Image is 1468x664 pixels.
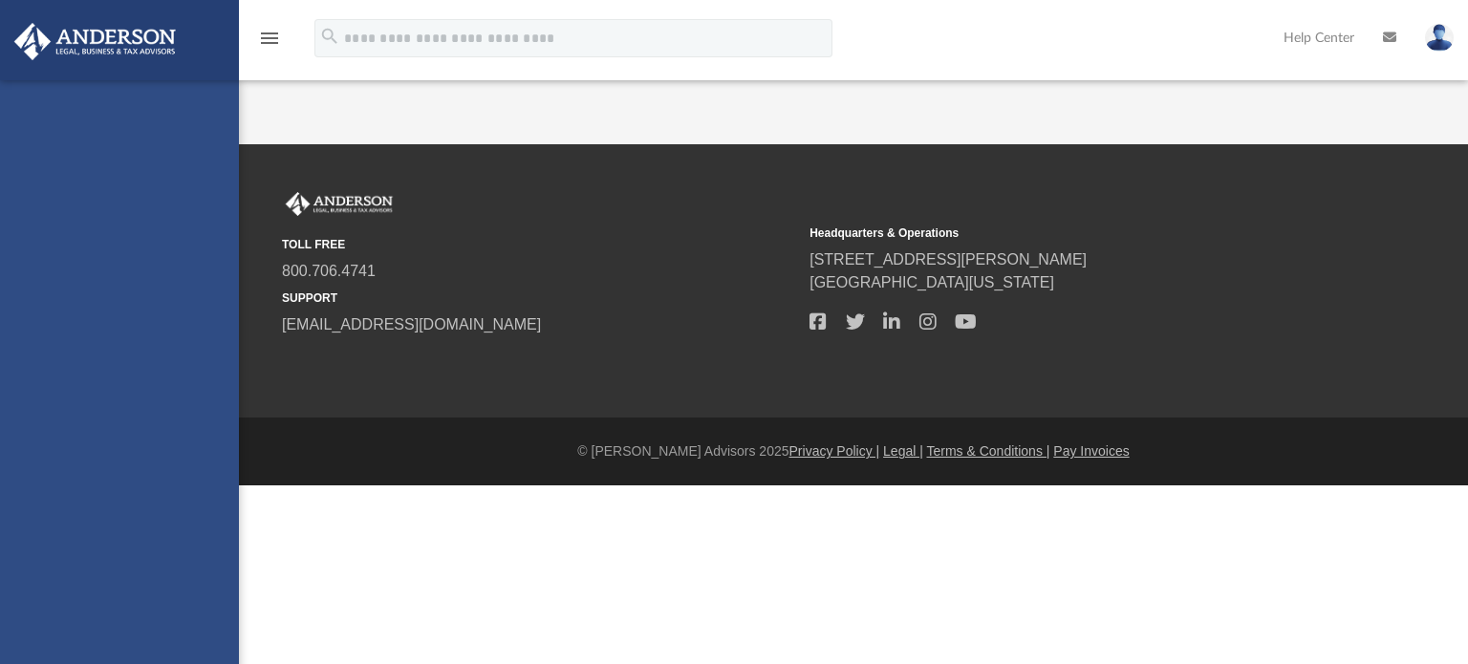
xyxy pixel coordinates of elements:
a: menu [258,36,281,50]
small: SUPPORT [282,289,796,307]
img: Anderson Advisors Platinum Portal [9,23,182,60]
a: 800.706.4741 [282,263,376,279]
a: [STREET_ADDRESS][PERSON_NAME] [810,251,1087,268]
small: TOLL FREE [282,236,796,253]
div: © [PERSON_NAME] Advisors 2025 [239,441,1468,461]
i: menu [258,27,281,50]
small: Headquarters & Operations [810,225,1324,242]
a: Terms & Conditions | [927,443,1050,459]
img: User Pic [1425,24,1454,52]
a: [EMAIL_ADDRESS][DOMAIN_NAME] [282,316,541,332]
i: search [319,26,340,47]
a: [GEOGRAPHIC_DATA][US_STATE] [810,274,1054,290]
a: Privacy Policy | [789,443,880,459]
img: Anderson Advisors Platinum Portal [282,192,397,217]
a: Pay Invoices [1053,443,1129,459]
a: Legal | [883,443,923,459]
